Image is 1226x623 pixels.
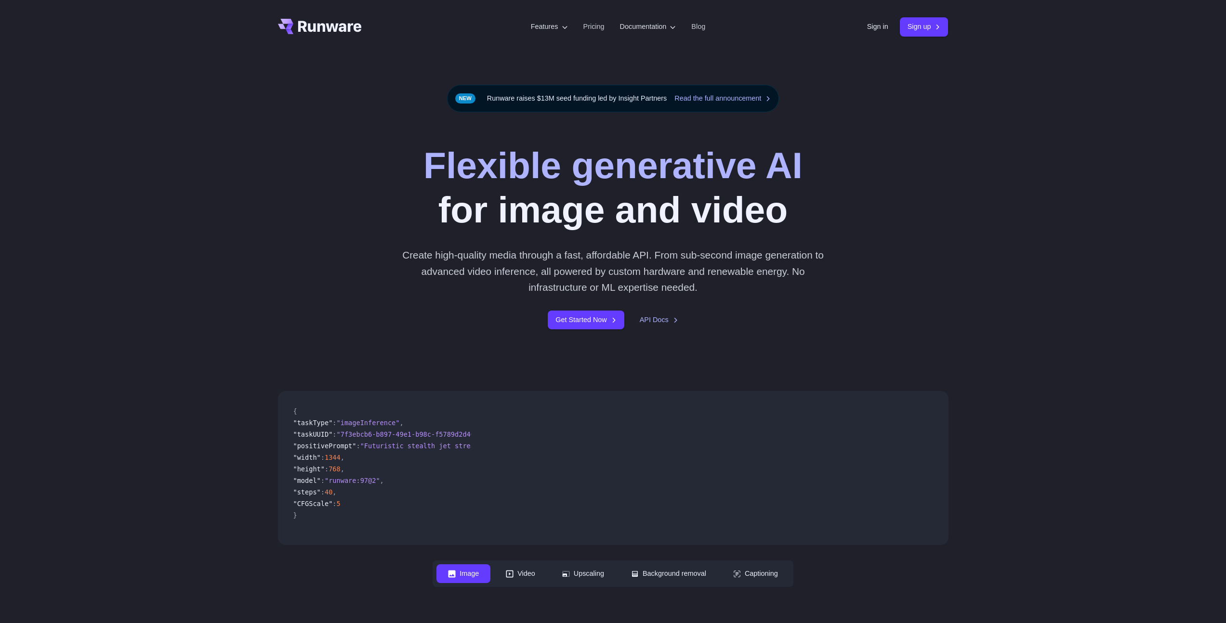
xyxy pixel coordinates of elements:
span: : [321,454,325,461]
a: Go to / [278,19,362,34]
span: , [380,477,384,484]
span: : [356,442,360,450]
h1: for image and video [423,143,803,232]
span: "positivePrompt" [293,442,356,450]
span: "CFGScale" [293,500,333,507]
span: 5 [337,500,341,507]
strong: Flexible generative AI [423,144,803,186]
a: Blog [691,21,705,32]
span: : [321,488,325,496]
button: Upscaling [551,564,616,583]
span: 1344 [325,454,341,461]
span: : [325,465,329,473]
span: "height" [293,465,325,473]
span: { [293,407,297,415]
span: : [332,500,336,507]
label: Features [531,21,568,32]
span: } [293,511,297,519]
a: Sign in [867,21,888,32]
span: : [332,419,336,427]
label: Documentation [620,21,676,32]
button: Video [494,564,547,583]
span: : [332,430,336,438]
button: Captioning [722,564,790,583]
span: "width" [293,454,321,461]
span: , [399,419,403,427]
div: Runware raises $13M seed funding led by Insight Partners [447,85,779,112]
p: Create high-quality media through a fast, affordable API. From sub-second image generation to adv... [398,247,828,295]
a: API Docs [640,314,678,325]
span: "runware:97@2" [325,477,380,484]
span: "7f3ebcb6-b897-49e1-b98c-f5789d2d40d7" [337,430,487,438]
a: Sign up [900,17,949,36]
span: , [341,465,344,473]
a: Pricing [583,21,605,32]
span: "taskType" [293,419,333,427]
span: 40 [325,488,332,496]
span: : [321,477,325,484]
span: , [332,488,336,496]
span: "model" [293,477,321,484]
a: Get Started Now [548,311,624,329]
span: "Futuristic stealth jet streaking through a neon-lit cityscape with glowing purple exhaust" [360,442,719,450]
button: Image [436,564,490,583]
span: "steps" [293,488,321,496]
span: "taskUUID" [293,430,333,438]
button: Background removal [620,564,718,583]
span: "imageInference" [337,419,400,427]
span: 768 [329,465,341,473]
a: Read the full announcement [674,93,771,104]
span: , [341,454,344,461]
